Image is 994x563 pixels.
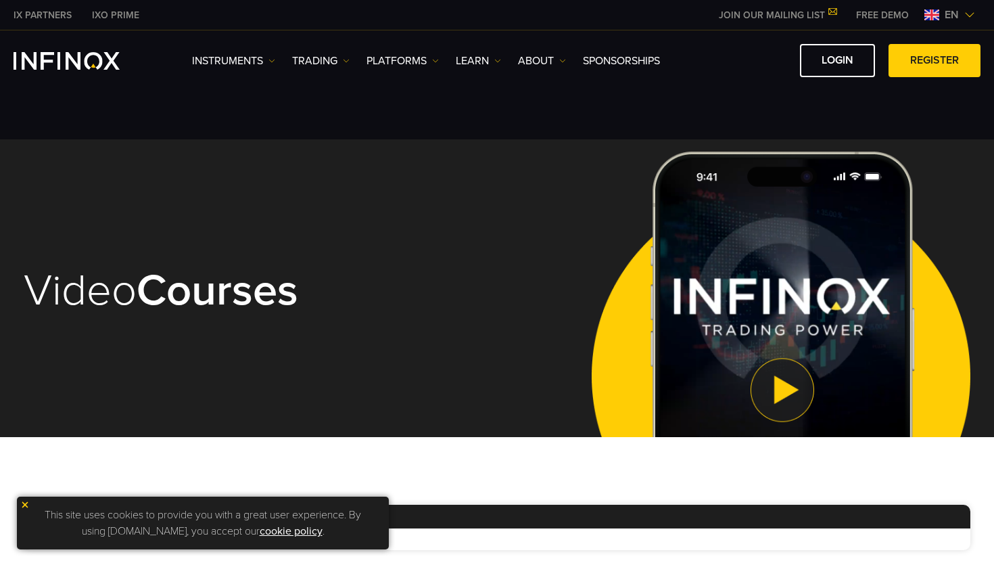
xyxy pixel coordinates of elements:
a: Learn [456,53,501,69]
a: LOGIN [800,44,875,77]
a: REGISTER [889,44,980,77]
a: PLATFORMS [366,53,439,69]
a: SPONSORSHIPS [583,53,660,69]
a: INFINOX Logo [14,52,151,70]
a: JOIN OUR MAILING LIST [709,9,846,21]
a: INFINOX [3,8,82,22]
a: INFINOX [82,8,149,22]
img: yellow close icon [20,500,30,510]
a: cookie policy [260,524,323,538]
a: Instruments [192,53,275,69]
strong: Courses [137,264,298,317]
a: ABOUT [518,53,566,69]
span: en [939,7,964,23]
p: This site uses cookies to provide you with a great user experience. By using [DOMAIN_NAME], you a... [24,503,382,543]
h1: Video [24,268,544,314]
a: INFINOX MENU [846,8,919,22]
a: TRADING [292,53,350,69]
